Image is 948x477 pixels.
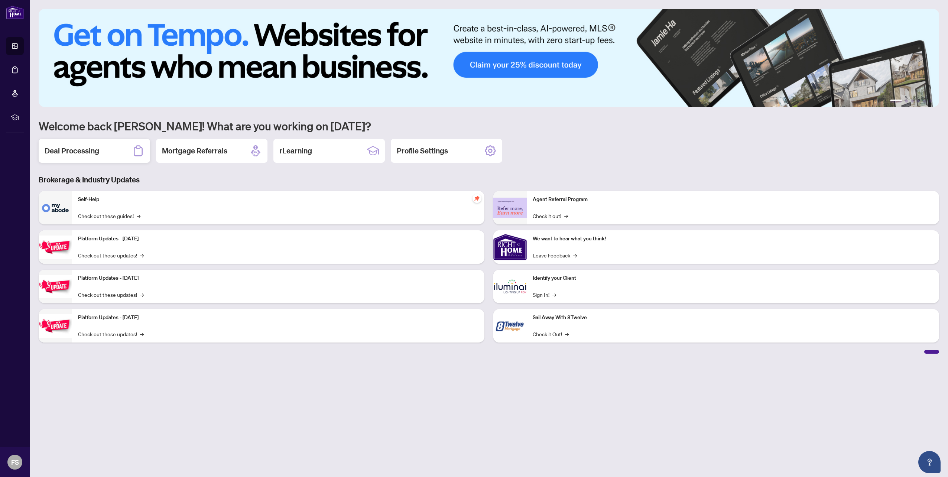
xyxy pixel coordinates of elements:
img: Platform Updates - July 8, 2025 [39,275,72,298]
img: Agent Referral Program [493,198,527,218]
img: Self-Help [39,191,72,224]
span: pushpin [473,194,481,203]
button: 1 [890,100,902,103]
img: logo [6,6,24,19]
p: Platform Updates - [DATE] [78,274,478,282]
button: 2 [905,100,908,103]
a: Check out these updates!→ [78,291,144,299]
h1: Welcome back [PERSON_NAME]! What are you working on [DATE]? [39,119,939,133]
button: Open asap [918,451,941,473]
p: Self-Help [78,195,478,204]
p: We want to hear what you think! [533,235,933,243]
span: FS [11,457,19,467]
button: 6 [929,100,932,103]
h2: Profile Settings [397,146,448,156]
span: → [137,212,140,220]
img: Sail Away With 8Twelve [493,309,527,343]
button: 3 [911,100,914,103]
h2: rLearning [279,146,312,156]
button: 5 [923,100,926,103]
p: Platform Updates - [DATE] [78,314,478,322]
img: Identify your Client [493,270,527,303]
img: Platform Updates - July 21, 2025 [39,236,72,259]
a: Leave Feedback→ [533,251,577,259]
a: Check it out!→ [533,212,568,220]
span: → [140,291,144,299]
span: → [552,291,556,299]
span: → [140,251,144,259]
a: Check it Out!→ [533,330,569,338]
p: Sail Away With 8Twelve [533,314,933,322]
h3: Brokerage & Industry Updates [39,175,939,185]
h2: Mortgage Referrals [162,146,227,156]
a: Sign In!→ [533,291,556,299]
span: → [573,251,577,259]
span: → [564,212,568,220]
p: Identify your Client [533,274,933,282]
button: 4 [917,100,920,103]
img: Slide 0 [39,9,939,107]
a: Check out these guides!→ [78,212,140,220]
p: Agent Referral Program [533,195,933,204]
img: Platform Updates - June 23, 2025 [39,314,72,338]
a: Check out these updates!→ [78,251,144,259]
img: We want to hear what you think! [493,230,527,264]
p: Platform Updates - [DATE] [78,235,478,243]
a: Check out these updates!→ [78,330,144,338]
span: → [140,330,144,338]
h2: Deal Processing [45,146,99,156]
span: → [565,330,569,338]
